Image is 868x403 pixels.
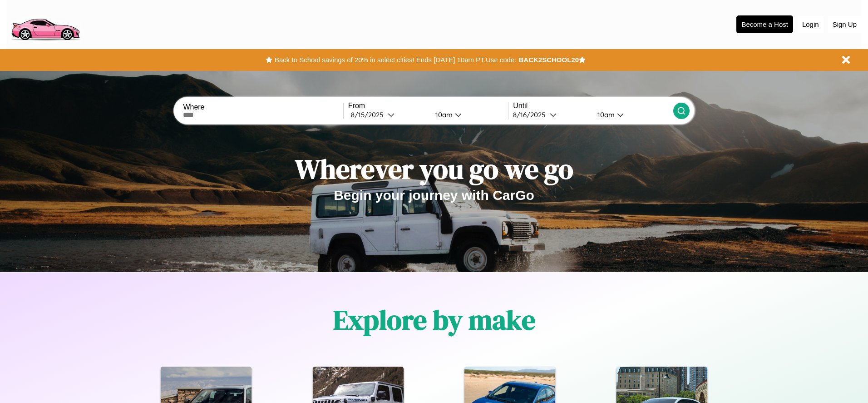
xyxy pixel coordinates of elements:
label: From [348,102,508,110]
div: 8 / 15 / 2025 [351,110,388,119]
div: 10am [431,110,455,119]
button: 10am [428,110,508,119]
img: logo [7,5,84,43]
h1: Explore by make [333,301,535,338]
label: Until [513,102,673,110]
button: Become a Host [736,15,793,33]
b: BACK2SCHOOL20 [518,56,579,64]
button: Login [798,16,824,33]
button: 8/15/2025 [348,110,428,119]
button: Sign Up [828,16,861,33]
label: Where [183,103,343,111]
div: 8 / 16 / 2025 [513,110,550,119]
div: 10am [593,110,617,119]
button: Back to School savings of 20% in select cities! Ends [DATE] 10am PT.Use code: [272,54,518,66]
button: 10am [590,110,673,119]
